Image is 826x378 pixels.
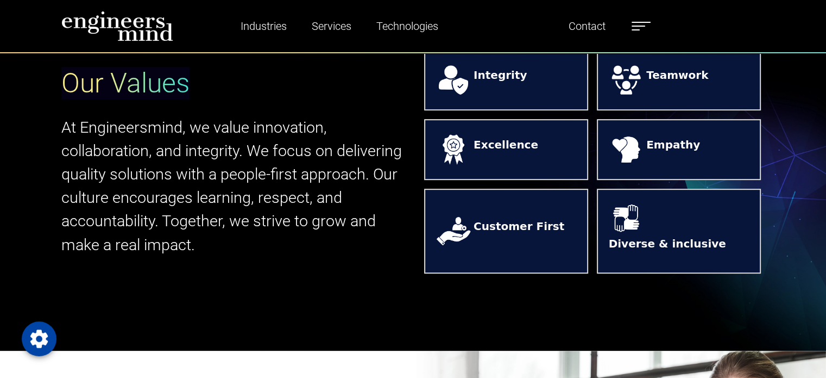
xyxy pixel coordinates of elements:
[609,201,644,236] img: logos
[372,14,443,39] a: Technologies
[609,63,644,98] img: logos
[609,236,726,262] strong: Diverse & inclusive
[474,67,527,93] strong: Integrity
[564,14,610,39] a: Contact
[436,132,471,168] img: logos
[307,14,356,39] a: Services
[646,67,708,93] strong: Teamwork
[474,218,564,244] strong: Customer First
[436,63,471,98] img: logos
[609,132,644,168] img: logos
[436,214,471,249] img: logos
[474,137,538,163] strong: Excellence
[61,67,190,99] span: Our Values
[646,137,700,163] strong: Empathy
[236,14,291,39] a: Industries
[61,116,407,257] p: At Engineersmind, we value innovation, collaboration, and integrity. We focus on delivering quali...
[61,11,173,41] img: logo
